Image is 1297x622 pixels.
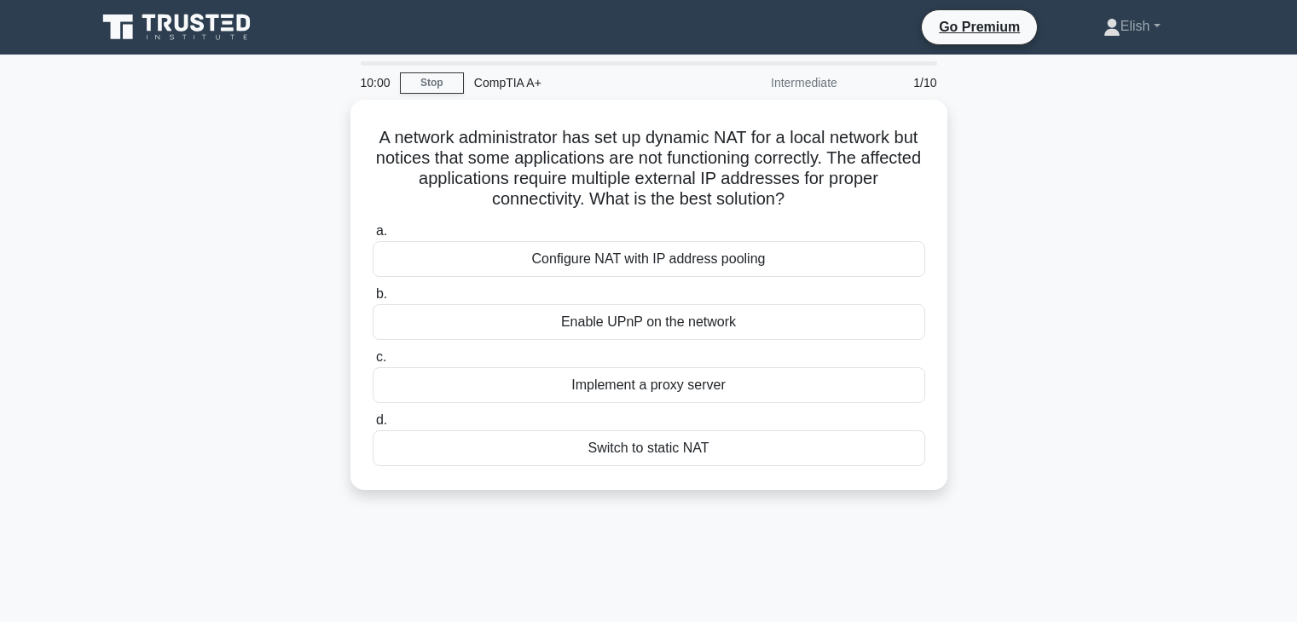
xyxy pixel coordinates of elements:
span: c. [376,349,386,364]
div: Intermediate [698,66,848,100]
div: 10:00 [350,66,400,100]
span: b. [376,286,387,301]
div: Switch to static NAT [373,430,925,466]
div: 1/10 [848,66,947,100]
div: CompTIA A+ [464,66,698,100]
a: Elish [1062,9,1201,43]
div: Configure NAT with IP address pooling [373,241,925,277]
span: d. [376,412,387,427]
a: Go Premium [929,16,1030,37]
div: Implement a proxy server [373,367,925,403]
div: Enable UPnP on the network [373,304,925,340]
h5: A network administrator has set up dynamic NAT for a local network but notices that some applicat... [371,127,927,210]
span: a. [376,223,387,238]
a: Stop [400,72,464,94]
